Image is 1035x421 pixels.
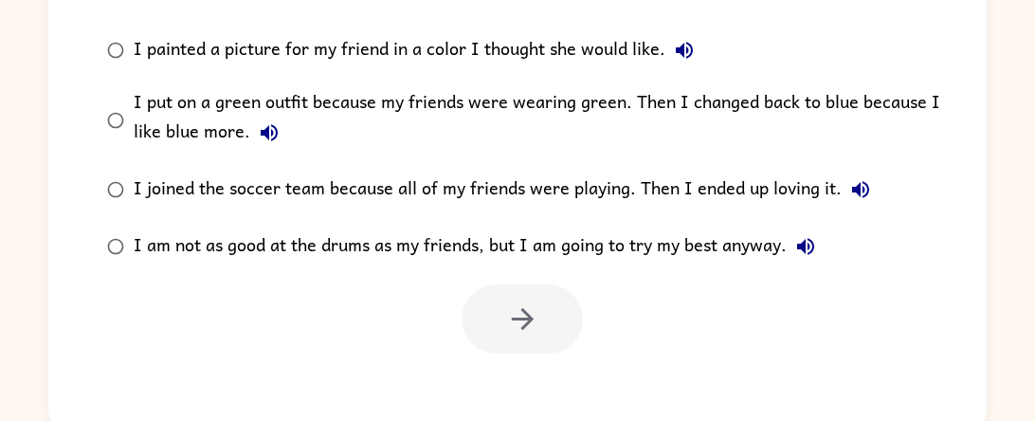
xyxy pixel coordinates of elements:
[787,228,825,265] button: I am not as good at the drums as my friends, but I am going to try my best anyway.
[134,88,962,152] div: I put on a green outfit because my friends were wearing green. Then I changed back to blue becaus...
[250,114,288,152] button: I put on a green outfit because my friends were wearing green. Then I changed back to blue becaus...
[134,31,703,69] div: I painted a picture for my friend in a color I thought she would like.
[134,171,880,209] div: I joined the soccer team because all of my friends were playing. Then I ended up loving it.
[842,171,880,209] button: I joined the soccer team because all of my friends were playing. Then I ended up loving it.
[134,228,825,265] div: I am not as good at the drums as my friends, but I am going to try my best anyway.
[665,31,703,69] button: I painted a picture for my friend in a color I thought she would like.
